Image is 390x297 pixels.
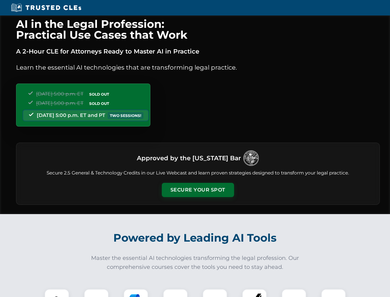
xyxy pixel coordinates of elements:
p: Master the essential AI technologies transforming the legal profession. Our comprehensive courses... [87,254,303,272]
p: A 2-Hour CLE for Attorneys Ready to Master AI in Practice [16,46,380,56]
img: Logo [243,150,259,166]
img: Trusted CLEs [9,3,83,12]
button: Secure Your Spot [162,183,234,197]
span: SOLD OUT [87,91,111,97]
h1: AI in the Legal Profession: Practical Use Cases that Work [16,19,380,40]
p: Secure 2.5 General & Technology Credits in our Live Webcast and learn proven strategies designed ... [24,170,372,177]
span: SOLD OUT [87,100,111,107]
span: [DATE] 5:00 p.m. ET [36,100,83,106]
h3: Approved by the [US_STATE] Bar [137,153,241,164]
h2: Powered by Leading AI Tools [24,227,366,249]
p: Learn the essential AI technologies that are transforming legal practice. [16,62,380,72]
span: [DATE] 5:00 p.m. ET [36,91,83,97]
